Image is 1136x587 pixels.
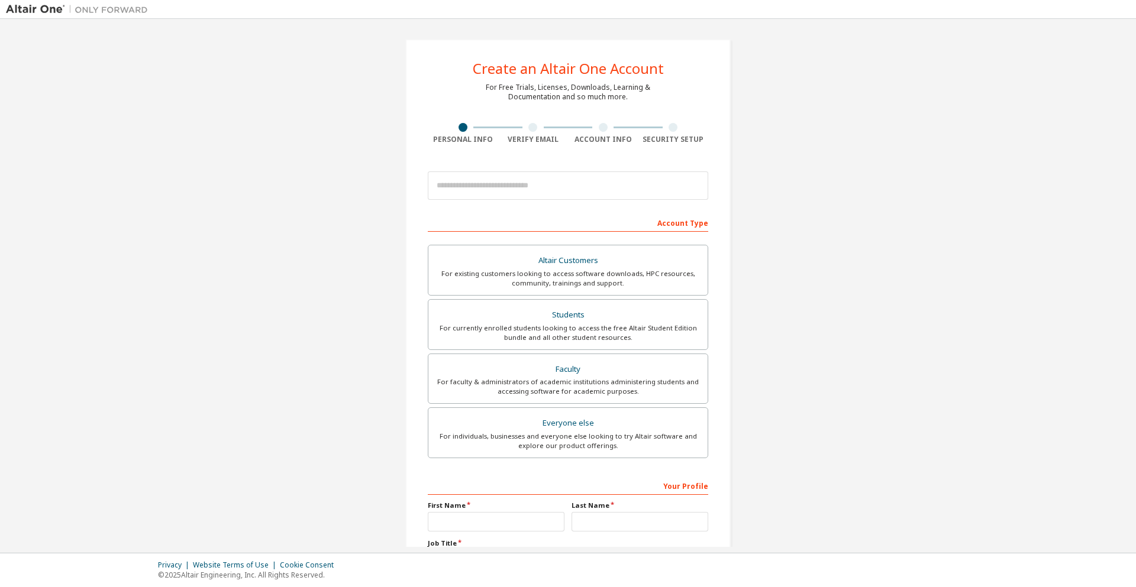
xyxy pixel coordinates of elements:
label: First Name [428,501,564,510]
div: For individuals, businesses and everyone else looking to try Altair software and explore our prod... [435,432,701,450]
div: Verify Email [498,135,569,144]
div: Website Terms of Use [193,560,280,570]
div: For currently enrolled students looking to access the free Altair Student Edition bundle and all ... [435,323,701,342]
div: Personal Info [428,135,498,144]
div: Your Profile [428,476,708,495]
div: Security Setup [638,135,709,144]
div: For faculty & administrators of academic institutions administering students and accessing softwa... [435,377,701,396]
div: Create an Altair One Account [473,61,664,76]
div: Faculty [435,361,701,378]
div: For existing customers looking to access software downloads, HPC resources, community, trainings ... [435,269,701,288]
div: Altair Customers [435,252,701,269]
p: © 2025 Altair Engineering, Inc. All Rights Reserved. [158,570,341,580]
img: Altair One [6,4,154,15]
div: Privacy [158,560,193,570]
div: For Free Trials, Licenses, Downloads, Learning & Documentation and so much more. [486,83,650,102]
div: Everyone else [435,415,701,432]
div: Cookie Consent [280,560,341,570]
label: Job Title [428,539,708,548]
div: Account Info [568,135,638,144]
div: Account Type [428,213,708,232]
label: Last Name [572,501,708,510]
div: Students [435,307,701,323]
